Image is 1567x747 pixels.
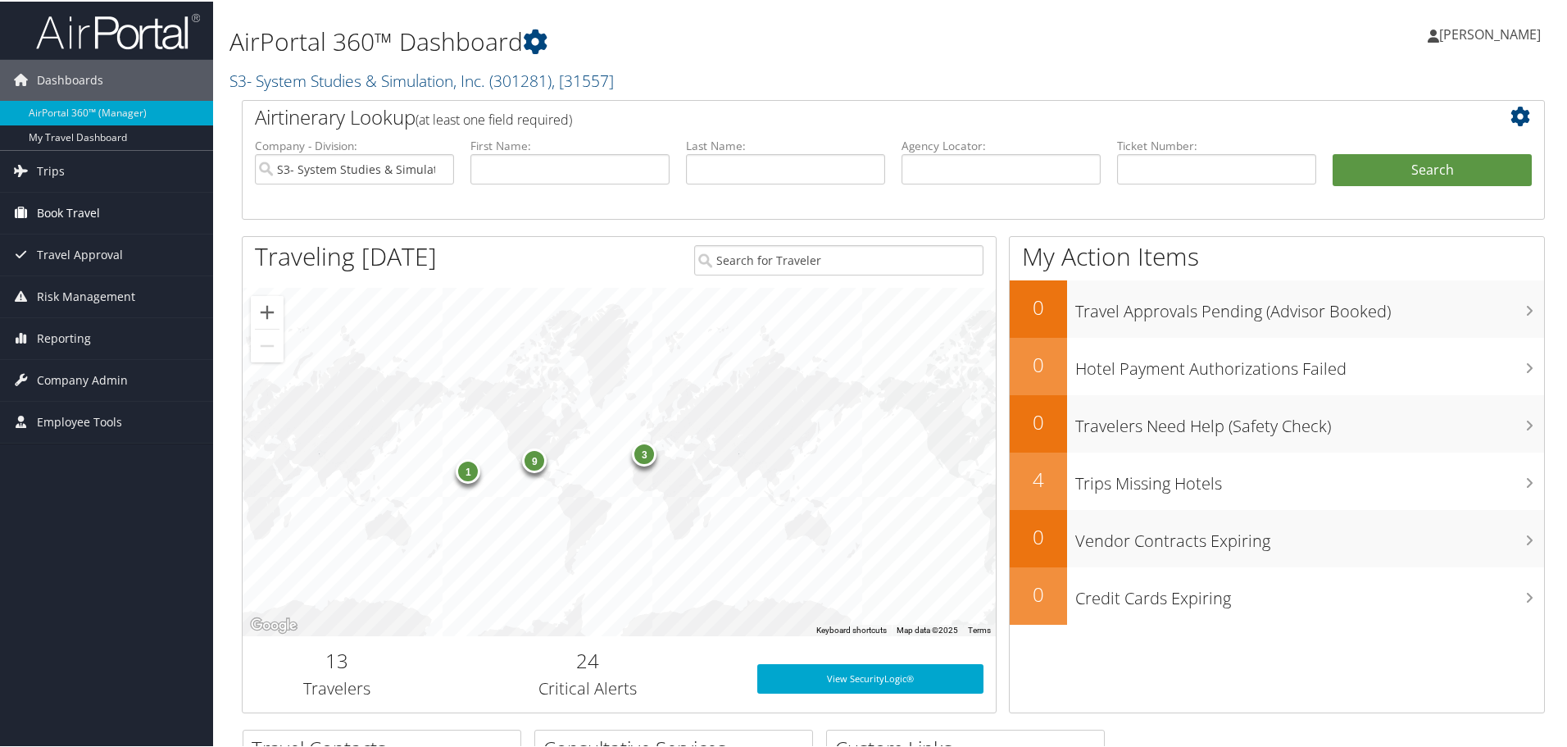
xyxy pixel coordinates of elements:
[632,440,656,465] div: 3
[552,68,614,90] span: , [ 31557 ]
[255,645,419,673] h2: 13
[37,233,123,274] span: Travel Approval
[456,458,480,482] div: 1
[489,68,552,90] span: ( 301281 )
[1075,405,1544,436] h3: Travelers Need Help (Safety Check)
[1010,394,1544,451] a: 0Travelers Need Help (Safety Check)
[1010,238,1544,272] h1: My Action Items
[229,68,614,90] a: S3- System Studies & Simulation, Inc.
[897,624,958,633] span: Map data ©2025
[1333,153,1532,185] button: Search
[37,275,135,316] span: Risk Management
[1010,451,1544,508] a: 4Trips Missing Hotels
[255,136,454,153] label: Company - Division:
[255,238,437,272] h1: Traveling [DATE]
[1010,579,1067,607] h2: 0
[1117,136,1316,153] label: Ticket Number:
[36,11,200,49] img: airportal-logo.png
[470,136,670,153] label: First Name:
[686,136,885,153] label: Last Name:
[1075,520,1544,551] h3: Vendor Contracts Expiring
[416,109,572,127] span: (at least one field required)
[37,358,128,399] span: Company Admin
[443,676,733,699] h3: Critical Alerts
[1010,279,1544,336] a: 0Travel Approvals Pending (Advisor Booked)
[1010,566,1544,623] a: 0Credit Cards Expiring
[229,23,1115,57] h1: AirPortal 360™ Dashboard
[37,58,103,99] span: Dashboards
[1428,8,1557,57] a: [PERSON_NAME]
[757,663,983,692] a: View SecurityLogic®
[37,191,100,232] span: Book Travel
[1075,462,1544,494] h3: Trips Missing Hotels
[247,613,301,635] img: Google
[816,623,887,635] button: Keyboard shortcuts
[1010,407,1067,435] h2: 0
[1075,290,1544,321] h3: Travel Approvals Pending (Advisor Booked)
[968,624,991,633] a: Terms (opens in new tab)
[443,645,733,673] h2: 24
[1010,508,1544,566] a: 0Vendor Contracts Expiring
[1010,349,1067,377] h2: 0
[1075,348,1544,379] h3: Hotel Payment Authorizations Failed
[1010,522,1067,549] h2: 0
[255,102,1424,130] h2: Airtinerary Lookup
[37,400,122,441] span: Employee Tools
[522,447,547,471] div: 9
[1010,464,1067,492] h2: 4
[251,294,284,327] button: Zoom in
[694,244,983,274] input: Search for Traveler
[255,676,419,699] h3: Travelers
[902,136,1101,153] label: Agency Locator:
[1010,336,1544,394] a: 0Hotel Payment Authorizations Failed
[37,317,91,358] span: Reporting
[1439,24,1541,42] span: [PERSON_NAME]
[251,328,284,361] button: Zoom out
[247,613,301,635] a: Open this area in Google Maps (opens a new window)
[37,149,65,190] span: Trips
[1010,292,1067,320] h2: 0
[1075,577,1544,608] h3: Credit Cards Expiring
